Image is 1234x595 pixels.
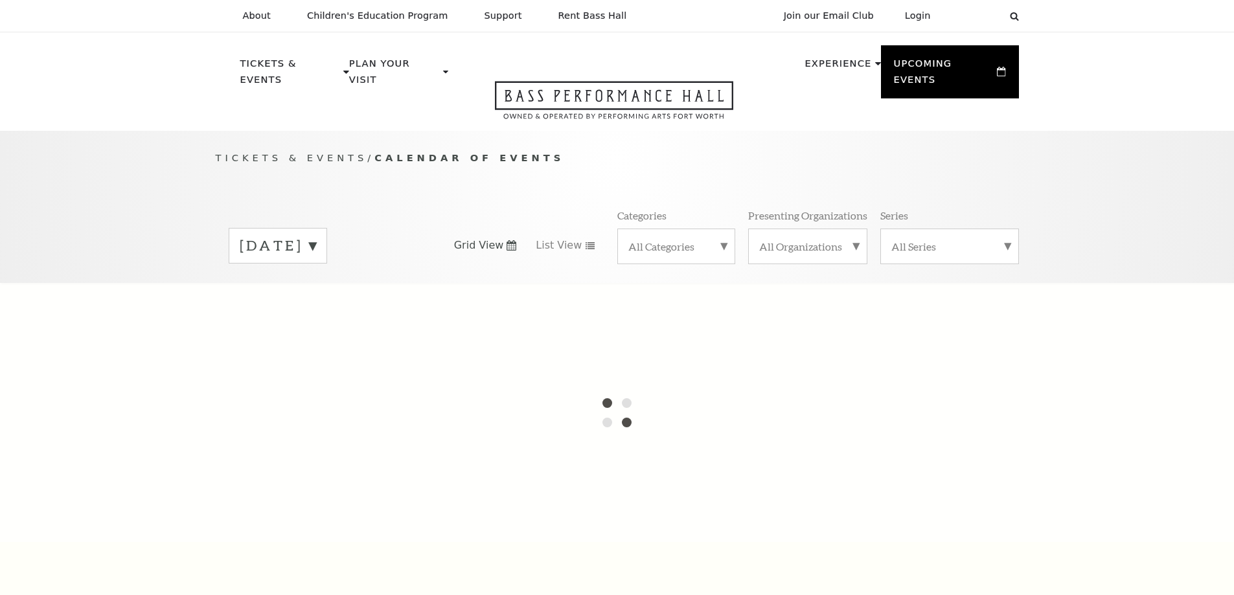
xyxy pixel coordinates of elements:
[485,10,522,21] p: Support
[759,240,856,253] label: All Organizations
[805,56,871,79] p: Experience
[240,236,316,256] label: [DATE]
[891,240,1008,253] label: All Series
[558,10,627,21] p: Rent Bass Hall
[628,240,724,253] label: All Categories
[243,10,271,21] p: About
[536,238,582,253] span: List View
[240,56,341,95] p: Tickets & Events
[454,238,504,253] span: Grid View
[349,56,440,95] p: Plan Your Visit
[894,56,994,95] p: Upcoming Events
[307,10,448,21] p: Children's Education Program
[617,208,667,222] p: Categories
[374,152,564,163] span: Calendar of Events
[880,208,908,222] p: Series
[952,10,998,22] select: Select:
[216,150,1019,166] p: /
[748,208,867,222] p: Presenting Organizations
[216,152,368,163] span: Tickets & Events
